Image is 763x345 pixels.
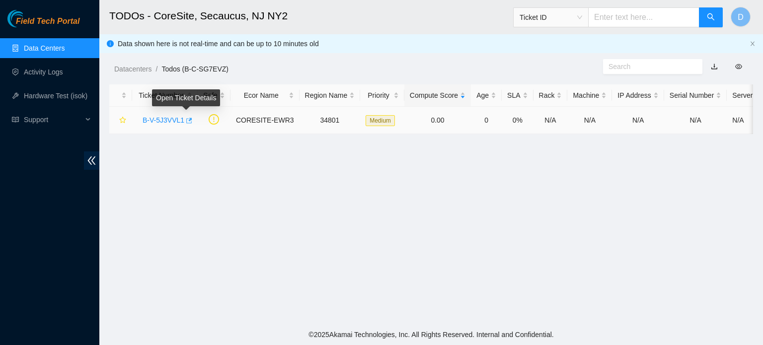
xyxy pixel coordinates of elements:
[520,10,582,25] span: Ticket ID
[152,89,220,106] div: Open Ticket Details
[664,107,727,134] td: N/A
[24,110,82,130] span: Support
[707,13,715,22] span: search
[16,17,79,26] span: Field Tech Portal
[119,117,126,125] span: star
[24,92,87,100] a: Hardware Test (isok)
[750,41,756,47] button: close
[735,63,742,70] span: eye
[12,116,19,123] span: read
[99,324,763,345] footer: © 2025 Akamai Technologies, Inc. All Rights Reserved. Internal and Confidential.
[155,65,157,73] span: /
[161,65,229,73] a: Todos (B-C-SG7EVZ)
[24,68,63,76] a: Activity Logs
[502,107,533,134] td: 0%
[534,107,568,134] td: N/A
[300,107,361,134] td: 34801
[588,7,699,27] input: Enter text here...
[471,107,502,134] td: 0
[7,18,79,31] a: Akamai TechnologiesField Tech Portal
[612,107,664,134] td: N/A
[143,116,184,124] a: B-V-5J3VVL1
[609,61,689,72] input: Search
[366,115,395,126] span: Medium
[699,7,723,27] button: search
[114,65,152,73] a: Datacenters
[7,10,50,27] img: Akamai Technologies
[209,114,219,125] span: exclamation-circle
[24,44,65,52] a: Data Centers
[115,112,127,128] button: star
[230,107,300,134] td: CORESITE-EWR3
[567,107,612,134] td: N/A
[711,63,718,70] a: download
[84,151,99,170] span: double-left
[404,107,471,134] td: 0.00
[738,11,744,23] span: D
[731,7,751,27] button: D
[703,59,725,74] button: download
